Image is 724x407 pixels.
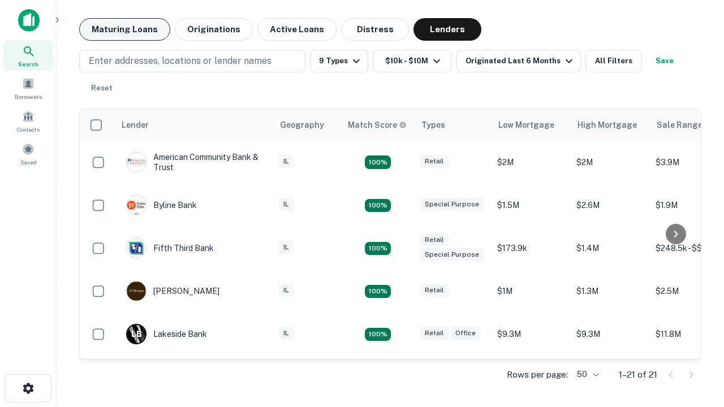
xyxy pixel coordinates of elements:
img: picture [127,153,146,172]
img: capitalize-icon.png [18,9,40,32]
th: Lender [115,109,273,141]
div: Sale Range [657,118,703,132]
div: Lender [122,118,149,132]
div: IL [279,155,294,168]
div: 50 [572,366,601,383]
div: Retail [420,155,449,168]
button: Originations [175,18,253,41]
span: Saved [20,158,37,167]
div: Retail [420,233,449,246]
img: picture [127,239,146,258]
th: Capitalize uses an advanced AI algorithm to match your search with the best lender. The match sco... [341,109,415,141]
div: Retail [420,327,449,340]
td: $2.6M [571,184,650,227]
button: Distress [341,18,409,41]
a: Search [3,40,53,71]
div: IL [279,284,294,297]
div: High Mortgage [578,118,637,132]
div: Byline Bank [126,195,197,215]
div: [PERSON_NAME] [126,281,219,301]
button: 9 Types [310,50,368,72]
div: Matching Properties: 2, hasApolloMatch: undefined [365,242,391,256]
td: $173.9k [492,227,571,270]
p: Rows per page: [507,368,568,382]
td: $9.3M [571,313,650,356]
iframe: Chat Widget [667,280,724,335]
button: Save your search to get updates of matches that match your search criteria. [647,50,683,72]
td: $2M [571,141,650,184]
a: Saved [3,138,53,169]
div: Geography [280,118,324,132]
a: Borrowers [3,73,53,103]
div: Office [451,327,480,340]
div: Low Mortgage [498,118,554,132]
img: picture [127,282,146,301]
td: $1M [492,270,571,313]
th: Low Mortgage [492,109,571,141]
div: Matching Properties: 3, hasApolloMatch: undefined [365,328,391,341]
button: Reset [84,77,120,99]
div: IL [279,241,294,254]
th: Types [415,109,492,141]
button: All Filters [585,50,642,72]
img: picture [127,196,146,215]
button: Originated Last 6 Months [456,50,581,72]
div: Matching Properties: 2, hasApolloMatch: undefined [365,285,391,298]
div: Retail [420,284,449,297]
td: $9.3M [492,313,571,356]
span: Borrowers [15,92,42,101]
a: Contacts [3,106,53,136]
div: Fifth Third Bank [126,238,214,258]
button: $10k - $10M [373,50,452,72]
button: Maturing Loans [79,18,170,41]
th: High Mortgage [571,109,650,141]
td: $1.5M [492,356,571,399]
div: IL [279,327,294,340]
div: IL [279,198,294,211]
td: $1.5M [492,184,571,227]
p: L B [131,328,141,340]
span: Search [18,59,38,68]
div: Originated Last 6 Months [466,54,576,68]
td: $2M [492,141,571,184]
p: 1–21 of 21 [619,368,657,382]
h6: Match Score [348,119,404,131]
td: $1.3M [571,270,650,313]
div: American Community Bank & Trust [126,152,262,172]
div: Matching Properties: 3, hasApolloMatch: undefined [365,199,391,213]
div: Special Purpose [420,198,484,211]
div: Capitalize uses an advanced AI algorithm to match your search with the best lender. The match sco... [348,119,407,131]
div: Lakeside Bank [126,324,207,344]
div: Special Purpose [420,248,484,261]
td: $1.4M [571,227,650,270]
button: Active Loans [257,18,337,41]
span: Contacts [17,125,40,134]
button: Lenders [413,18,481,41]
button: Enter addresses, locations or lender names [79,50,305,72]
div: Types [421,118,445,132]
td: $5.4M [571,356,650,399]
p: Enter addresses, locations or lender names [89,54,271,68]
th: Geography [273,109,341,141]
div: Matching Properties: 2, hasApolloMatch: undefined [365,155,391,169]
